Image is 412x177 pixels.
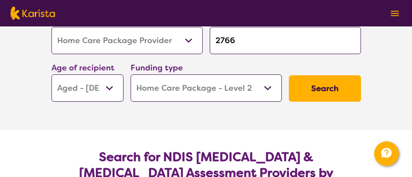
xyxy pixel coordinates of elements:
[391,11,399,16] img: menu
[210,27,361,54] input: Type
[374,141,399,166] button: Channel Menu
[11,7,55,20] img: Karista logo
[51,63,114,73] label: Age of recipient
[131,63,183,73] label: Funding type
[289,75,361,102] button: Search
